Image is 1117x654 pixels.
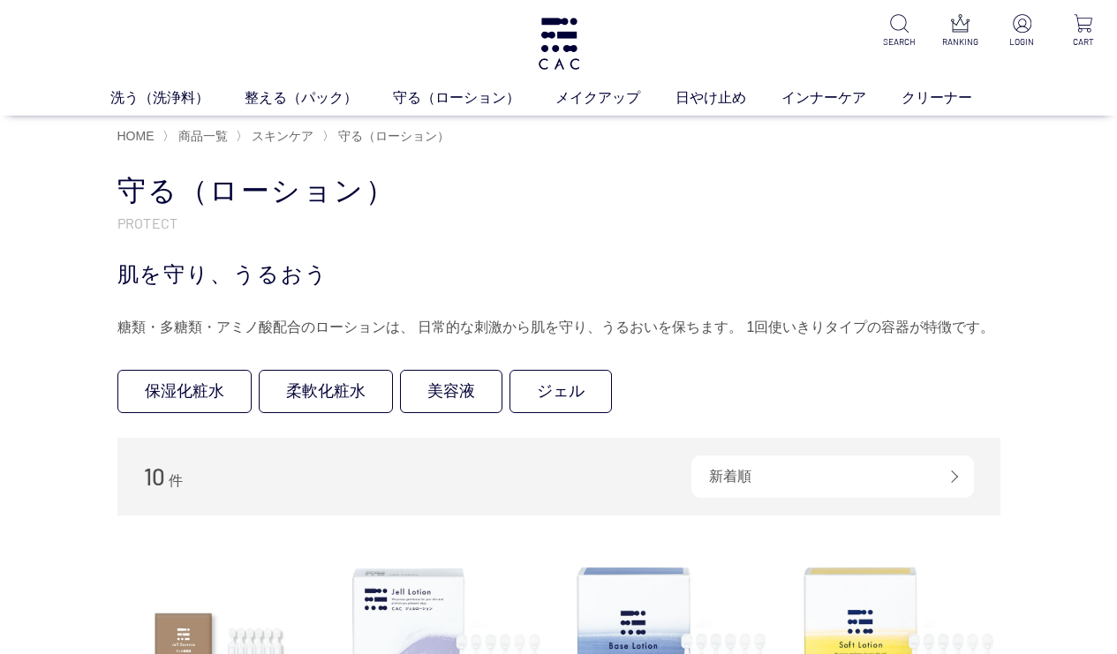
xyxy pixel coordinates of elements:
[400,370,502,413] a: 美容液
[117,370,252,413] a: 保湿化粧水
[902,87,1008,109] a: クリーナー
[555,87,675,109] a: メイクアップ
[245,87,393,109] a: 整える（パック）
[117,172,1000,210] h1: 守る（ローション）
[536,18,582,70] img: logo
[248,129,313,143] a: スキンケア
[322,128,454,145] li: 〉
[144,462,165,490] span: 10
[259,370,393,413] a: 柔軟化粧水
[940,35,980,49] p: RANKING
[117,259,1000,290] div: 肌を守り、うるおう
[175,129,228,143] a: 商品一覧
[162,128,232,145] li: 〉
[117,214,1000,232] p: PROTECT
[178,129,228,143] span: 商品一覧
[335,129,449,143] a: 守る（ローション）
[781,87,902,109] a: インナーケア
[940,14,980,49] a: RANKING
[879,35,919,49] p: SEARCH
[338,129,449,143] span: 守る（ローション）
[509,370,612,413] a: ジェル
[117,313,1000,342] div: 糖類・多糖類・アミノ酸配合のローションは、 日常的な刺激から肌を守り、うるおいを保ちます。 1回使いきりタイプの容器が特徴です。
[393,87,555,109] a: 守る（ローション）
[252,129,313,143] span: スキンケア
[691,455,974,498] div: 新着順
[1002,35,1042,49] p: LOGIN
[236,128,318,145] li: 〉
[1063,14,1103,49] a: CART
[110,87,245,109] a: 洗う（洗浄料）
[675,87,781,109] a: 日やけ止め
[117,129,155,143] a: HOME
[169,473,183,488] span: 件
[1063,35,1103,49] p: CART
[1002,14,1042,49] a: LOGIN
[879,14,919,49] a: SEARCH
